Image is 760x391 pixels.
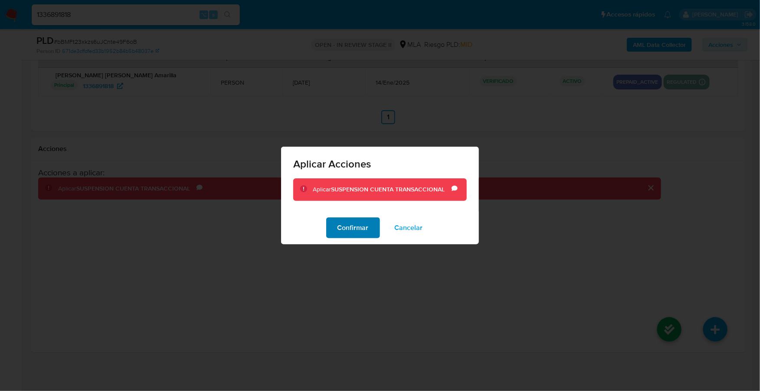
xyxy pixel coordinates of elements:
[313,185,452,194] div: Aplicar
[337,218,369,237] span: Confirmar
[395,218,423,237] span: Cancelar
[383,217,434,238] button: Cancelar
[326,217,380,238] button: Confirmar
[331,185,445,194] b: SUSPENSION CUENTA TRANSACCIONAL
[293,159,467,169] span: Aplicar Acciones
